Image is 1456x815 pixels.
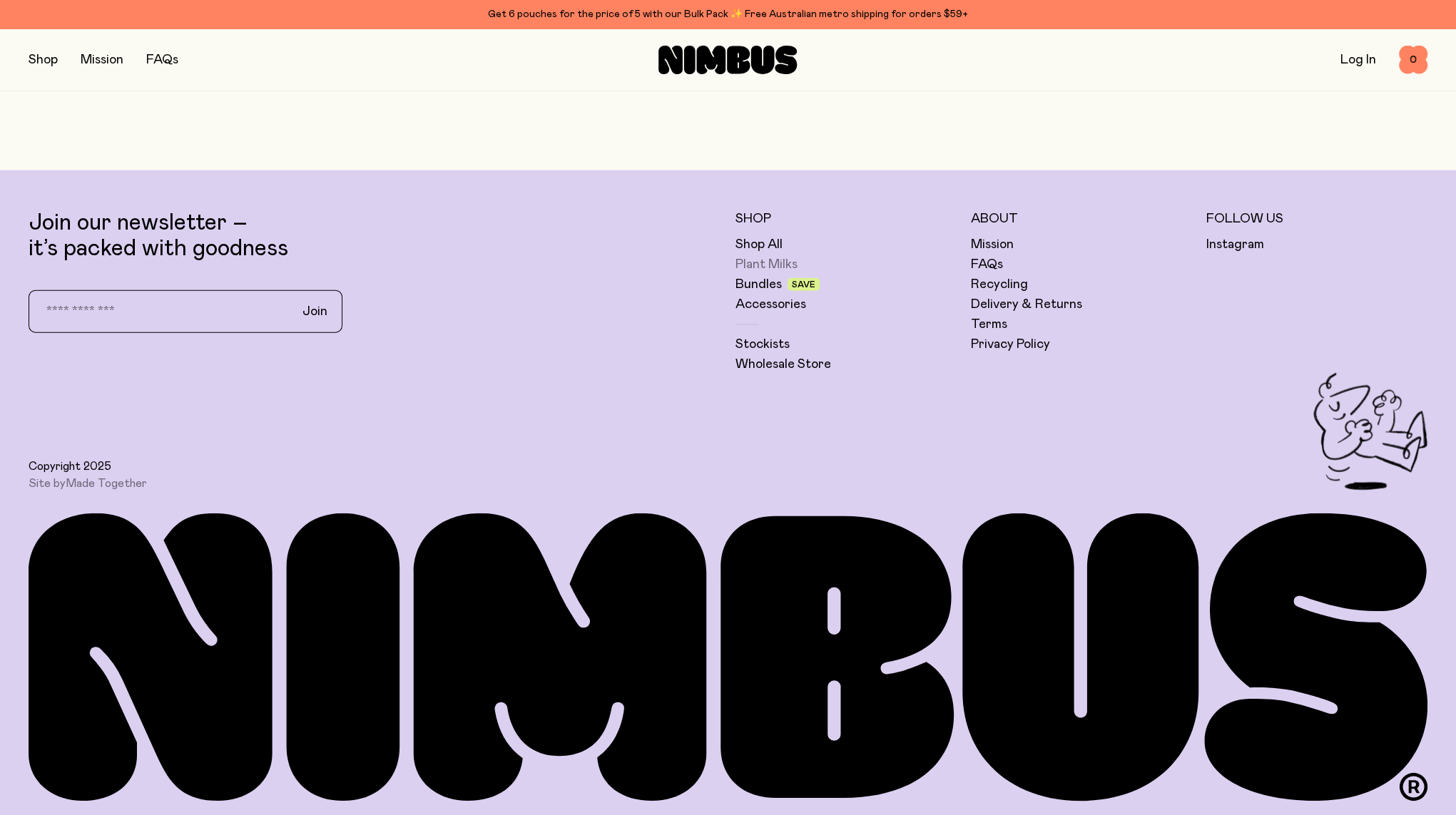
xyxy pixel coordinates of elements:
[971,316,1007,333] a: Terms
[735,236,783,253] a: Shop All
[302,303,327,320] span: Join
[1340,53,1376,66] a: Log In
[735,356,831,373] a: Wholesale Store
[735,210,957,227] h5: Shop
[735,276,782,293] a: Bundles
[971,236,1014,253] a: Mission
[1399,46,1427,74] button: 0
[735,296,806,313] a: Accessories
[29,476,147,491] span: Site by
[146,53,178,66] a: FAQs
[971,210,1192,227] h5: About
[971,256,1003,273] a: FAQs
[971,336,1050,353] a: Privacy Policy
[291,297,339,327] button: Join
[81,53,123,66] a: Mission
[66,478,147,489] a: Made Together
[29,210,721,262] p: Join our newsletter – it’s packed with goodness
[29,6,1427,23] div: Get 6 pouches for the price of 5 with our Bulk Pack ✨ Free Australian metro shipping for orders $59+
[1206,210,1427,227] h5: Follow Us
[1206,236,1264,253] a: Instagram
[971,276,1028,293] a: Recycling
[735,336,790,353] a: Stockists
[971,296,1082,313] a: Delivery & Returns
[29,459,111,473] span: Copyright 2025
[735,256,798,273] a: Plant Milks
[792,280,815,289] span: Save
